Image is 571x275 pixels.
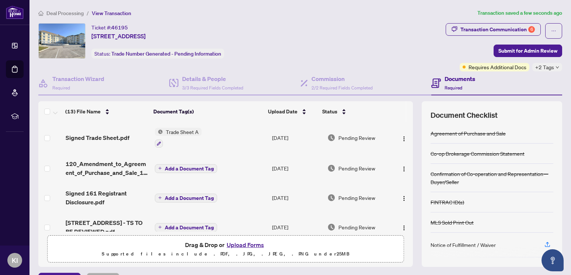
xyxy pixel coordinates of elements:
[12,255,18,265] span: KI
[52,74,104,83] h4: Transaction Wizard
[185,240,266,250] span: Drag & Drop or
[269,183,324,212] td: [DATE]
[158,166,162,170] span: plus
[66,218,149,236] span: [STREET_ADDRESS] - TS TO BE REVIEWED.pdf
[66,133,129,142] span: Signed Trade Sheet.pdf
[269,154,324,183] td: [DATE]
[445,74,475,83] h4: Documents
[91,32,146,40] span: [STREET_ADDRESS]
[322,107,337,116] span: Status
[398,132,410,144] button: Logo
[327,134,335,142] img: Document Status
[163,128,202,136] span: Trade Sheet A
[155,193,217,202] button: Add a Document Tag
[431,129,506,137] div: Agreement of Purchase and Sale
[494,45,562,57] button: Submit for Admin Review
[338,164,375,172] span: Pending Review
[46,10,84,17] span: Deal Processing
[165,166,214,171] span: Add a Document Tag
[398,162,410,174] button: Logo
[155,164,217,173] button: Add a Document Tag
[269,212,324,242] td: [DATE]
[398,192,410,204] button: Logo
[551,28,556,34] span: ellipsis
[445,85,462,91] span: Required
[401,225,407,231] img: Logo
[155,223,217,232] button: Add a Document Tag
[39,24,85,58] img: IMG-E12175860_1.jpg
[52,250,399,258] p: Supported files include .PDF, .JPG, .JPEG, .PNG under 25 MB
[446,23,541,36] button: Transaction Communication6
[327,194,335,202] img: Document Status
[431,170,553,186] div: Confirmation of Co-operation and Representation—Buyer/Seller
[431,218,474,226] div: MLS Sold Print Out
[269,122,324,154] td: [DATE]
[158,196,162,200] span: plus
[6,6,24,19] img: logo
[542,249,564,271] button: Open asap
[535,63,554,71] span: +2 Tags
[111,50,221,57] span: Trade Number Generated - Pending Information
[528,26,535,33] div: 6
[327,223,335,231] img: Document Status
[431,110,498,120] span: Document Checklist
[401,166,407,172] img: Logo
[182,85,243,91] span: 3/3 Required Fields Completed
[319,101,387,122] th: Status
[338,194,375,202] span: Pending Review
[150,101,265,122] th: Document Tag(s)
[460,24,535,35] div: Transaction Communication
[477,9,562,17] article: Transaction saved a few seconds ago
[401,136,407,142] img: Logo
[431,149,525,158] div: Co-op Brokerage Commission Statement
[165,225,214,230] span: Add a Document Tag
[52,85,70,91] span: Required
[182,74,243,83] h4: Details & People
[265,101,319,122] th: Upload Date
[338,223,375,231] span: Pending Review
[48,236,404,263] span: Drag & Drop orUpload FormsSupported files include .PDF, .JPG, .JPEG, .PNG under25MB
[431,198,464,206] div: FINTRAC ID(s)
[155,128,202,148] button: Status IconTrade Sheet A
[87,9,89,17] li: /
[338,134,375,142] span: Pending Review
[66,189,149,207] span: Signed 161 Registrant Disclosure.pdf
[92,10,131,17] span: View Transaction
[91,23,128,32] div: Ticket #:
[165,195,214,201] span: Add a Document Tag
[155,194,217,202] button: Add a Document Tag
[398,221,410,233] button: Logo
[311,85,373,91] span: 2/2 Required Fields Completed
[556,66,559,69] span: down
[311,74,373,83] h4: Commission
[155,128,163,136] img: Status Icon
[65,107,101,116] span: (13) File Name
[469,63,526,71] span: Requires Additional Docs
[38,11,43,16] span: home
[66,159,149,177] span: 120_Amendment_to_Agreement_of_Purchase_and_Sale_1_-_OREA_2.pdf
[327,164,335,172] img: Document Status
[401,195,407,201] img: Logo
[158,225,162,229] span: plus
[268,107,297,116] span: Upload Date
[224,240,266,250] button: Upload Forms
[91,49,224,59] div: Status:
[62,101,150,122] th: (13) File Name
[498,45,557,57] span: Submit for Admin Review
[431,241,496,249] div: Notice of Fulfillment / Waiver
[111,24,128,31] span: 46195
